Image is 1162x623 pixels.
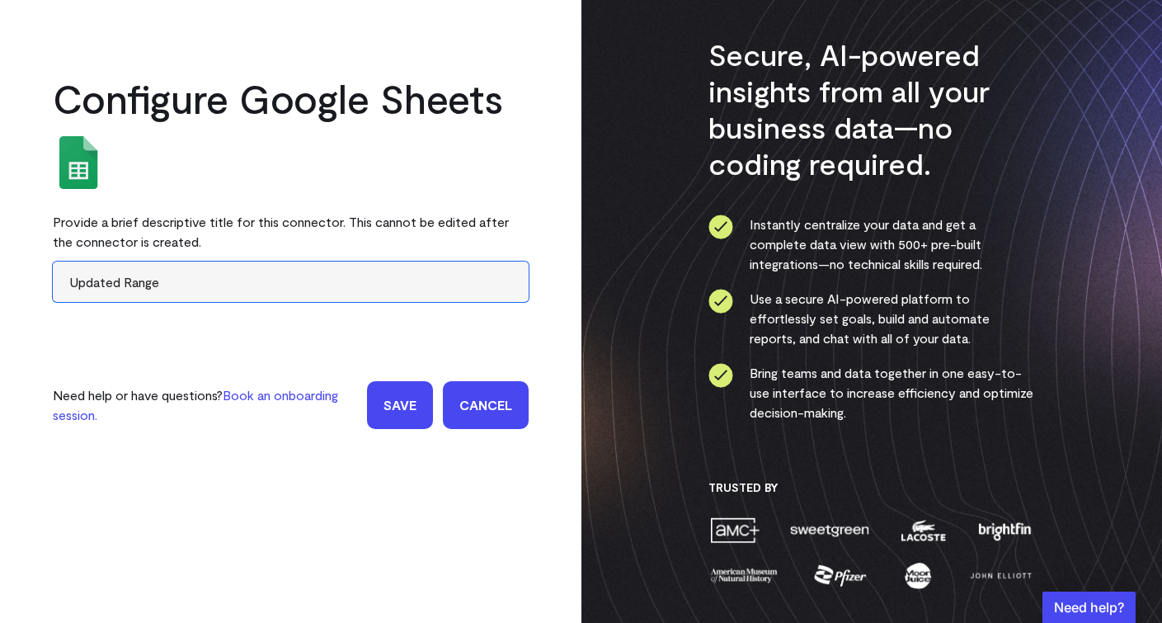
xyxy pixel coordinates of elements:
h3: Trusted By [708,480,1034,495]
a: Cancel [443,381,529,429]
img: ico-check-circle-4b19435c.svg [708,215,733,239]
p: Need help or have questions? [53,385,357,425]
img: brightfin-a251e171.png [975,516,1034,545]
img: john-elliott-25751c40.png [967,561,1034,590]
li: Use a secure AI-powered platform to effortlessly set goals, build and automate reports, and chat ... [708,289,1034,348]
input: Enter title here... [53,262,529,302]
h2: Configure Google Sheets [53,73,529,123]
li: Bring teams and data together in one easy-to-use interface to increase efficiency and optimize de... [708,363,1034,422]
h3: Secure, AI-powered insights from all your business data—no coding required. [708,36,1034,182]
img: amc-0b11a8f1.png [708,516,761,545]
div: Provide a brief descriptive title for this connector. This cannot be edited after the connector i... [53,202,529,262]
img: google_sheets-5a4bad8e.svg [53,136,106,189]
img: ico-check-circle-4b19435c.svg [708,363,733,388]
img: pfizer-e137f5fc.png [812,561,869,590]
img: amnh-5afada46.png [708,561,779,590]
li: Instantly centralize your data and get a complete data view with 500+ pre-built integrations—no t... [708,215,1034,274]
img: moon-juice-c312e729.png [901,561,934,590]
img: lacoste-7a6b0538.png [899,516,948,545]
input: Save [367,381,433,429]
img: ico-check-circle-4b19435c.svg [708,289,733,314]
img: sweetgreen-1d1fb32c.png [788,516,871,545]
